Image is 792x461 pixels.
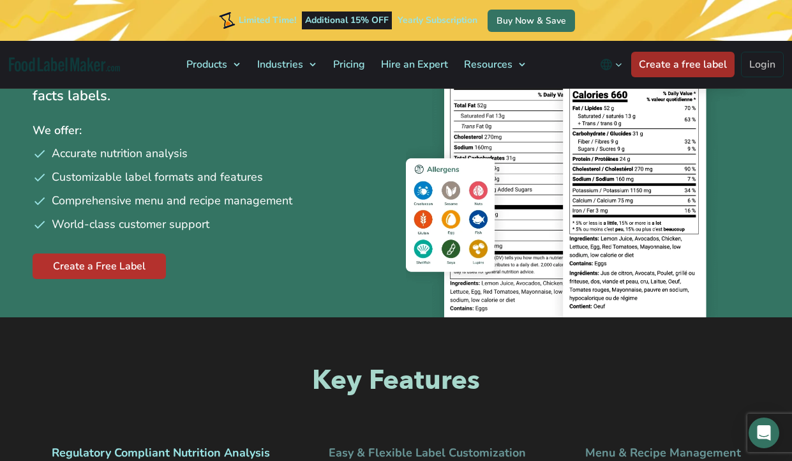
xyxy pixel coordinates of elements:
[329,446,526,460] a: Easy & Flexible Label Customization
[239,14,296,26] span: Limited Time!
[183,57,228,72] span: Products
[585,446,741,460] a: Menu & Recipe Management
[373,41,453,88] a: Hire an Expert
[52,145,188,162] span: Accurate nutrition analysis
[329,57,366,72] span: Pricing
[302,11,392,29] span: Additional 15% OFF
[456,41,532,88] a: Resources
[253,57,304,72] span: Industries
[52,169,263,186] span: Customizable label formats and features
[741,52,784,77] a: Login
[179,41,246,88] a: Products
[749,418,779,448] div: Open Intercom Messenger
[250,41,322,88] a: Industries
[33,121,387,140] p: We offer:
[325,41,370,88] a: Pricing
[377,57,449,72] span: Hire an Expert
[52,216,209,233] span: World-class customer support
[33,363,760,398] h2: Key Features
[488,10,575,32] a: Buy Now & Save
[398,14,477,26] span: Yearly Subscription
[52,192,292,209] span: Comprehensive menu and recipe management
[460,57,514,72] span: Resources
[52,446,270,460] a: Regulatory Compliant Nutrition Analysis
[33,253,166,279] a: Create a Free Label
[631,52,735,77] a: Create a free label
